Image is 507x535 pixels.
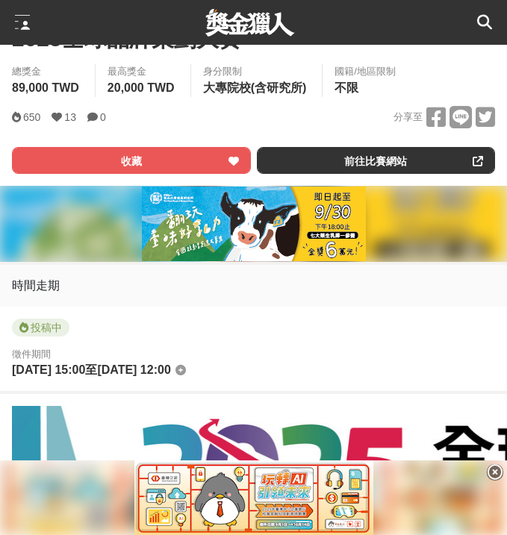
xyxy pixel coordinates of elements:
img: b8fb364a-1126-4c00-bbce-b582c67468b3.png [134,460,373,535]
span: 投稿中 [12,319,69,337]
img: 7b6cf212-c677-421d-84b6-9f9188593924.jpg [142,187,366,261]
span: 20,000 TWD [108,81,175,94]
span: 89,000 TWD [12,81,79,94]
span: [DATE] 12:00 [97,363,170,376]
span: 分享至 [394,106,423,128]
span: 0 [100,111,106,123]
span: 650 [23,111,40,123]
span: 大專院校(含研究所) [203,81,307,94]
span: 徵件期間 [12,348,51,360]
span: 不限 [335,81,358,94]
span: 13 [64,111,76,123]
span: 最高獎金 [108,64,178,79]
span: 總獎金 [12,64,83,79]
button: 收藏 [12,147,251,174]
span: 至 [85,363,97,376]
a: 前往比賽網站 [257,147,496,174]
div: 國籍/地區限制 [335,64,396,79]
div: 身分限制 [203,64,311,79]
span: [DATE] 15:00 [12,363,85,376]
